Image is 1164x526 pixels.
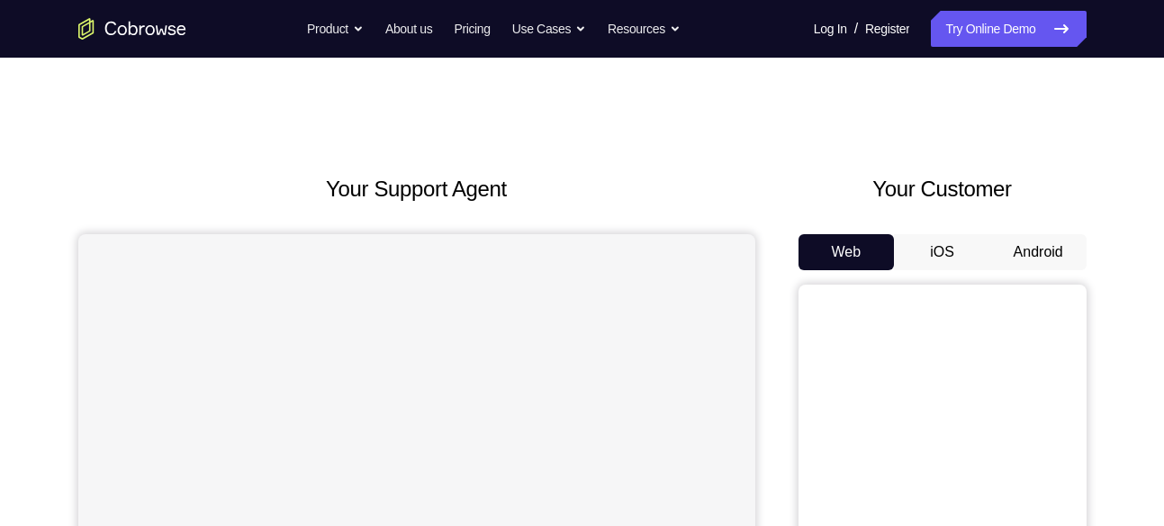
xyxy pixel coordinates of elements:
[894,234,990,270] button: iOS
[307,11,364,47] button: Product
[854,18,858,40] span: /
[608,11,681,47] button: Resources
[78,18,186,40] a: Go to the home page
[799,173,1087,205] h2: Your Customer
[814,11,847,47] a: Log In
[454,11,490,47] a: Pricing
[512,11,586,47] button: Use Cases
[385,11,432,47] a: About us
[931,11,1086,47] a: Try Online Demo
[865,11,909,47] a: Register
[78,173,755,205] h2: Your Support Agent
[990,234,1087,270] button: Android
[799,234,895,270] button: Web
